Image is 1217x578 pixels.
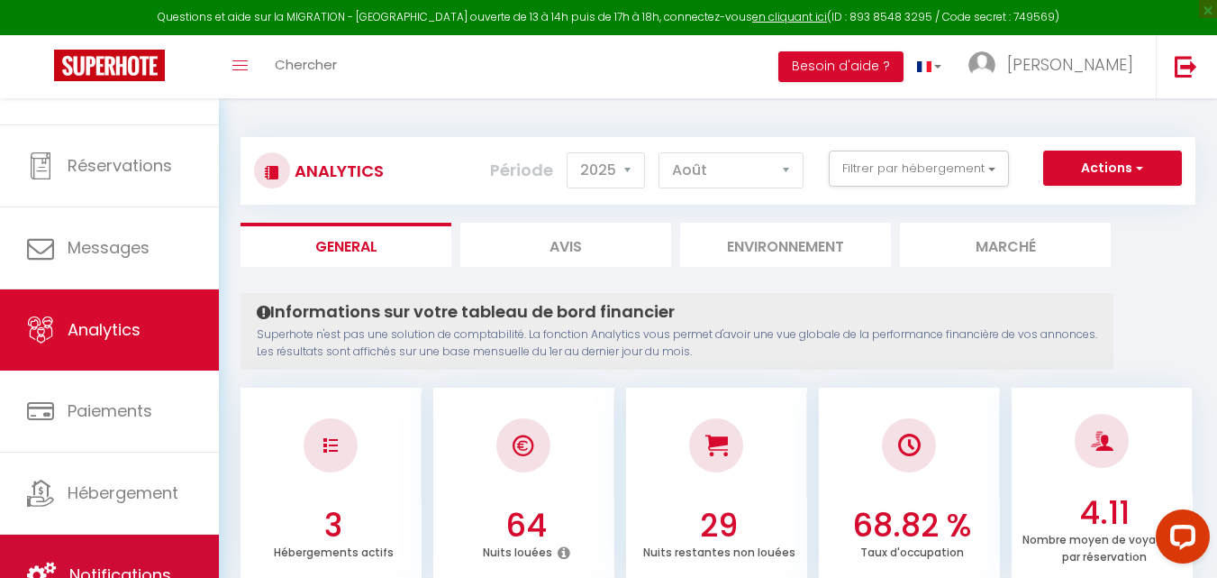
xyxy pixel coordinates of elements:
a: Chercher [261,35,350,98]
p: Nuits louées [483,541,552,560]
p: Taux d'occupation [860,541,964,560]
span: Chercher [275,55,337,74]
button: Filtrer par hébergement [829,151,1009,187]
button: Besoin d'aide ? [778,51,904,82]
span: Réservations [68,154,172,177]
h3: 4.11 [1021,494,1188,532]
li: Environnement [680,223,891,267]
li: Marché [900,223,1111,267]
a: en cliquant ici [752,9,827,24]
p: Nuits restantes non louées [643,541,795,560]
h3: 3 [250,507,417,545]
li: General [241,223,451,267]
iframe: LiveChat chat widget [1141,502,1217,578]
a: ... [PERSON_NAME] [955,35,1156,98]
label: Période [490,151,553,190]
img: ... [968,51,995,78]
span: [PERSON_NAME] [1007,53,1133,76]
h3: 68.82 % [828,507,995,545]
img: logout [1175,55,1197,78]
img: NO IMAGE [323,438,338,453]
span: Paiements [68,399,152,422]
h3: 29 [635,507,803,545]
h3: 64 [442,507,610,545]
p: Superhote n'est pas une solution de comptabilité. La fonction Analytics vous permet d'avoir une v... [257,326,1097,361]
li: Avis [460,223,671,267]
p: Hébergements actifs [274,541,394,560]
span: Analytics [68,318,141,341]
img: Super Booking [54,50,165,81]
span: Messages [68,236,150,259]
h3: Analytics [290,151,384,191]
p: Nombre moyen de voyageurs par réservation [1022,528,1187,564]
button: Actions [1043,151,1182,187]
h4: Informations sur votre tableau de bord financier [257,302,1097,322]
span: Hébergement [68,482,178,504]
